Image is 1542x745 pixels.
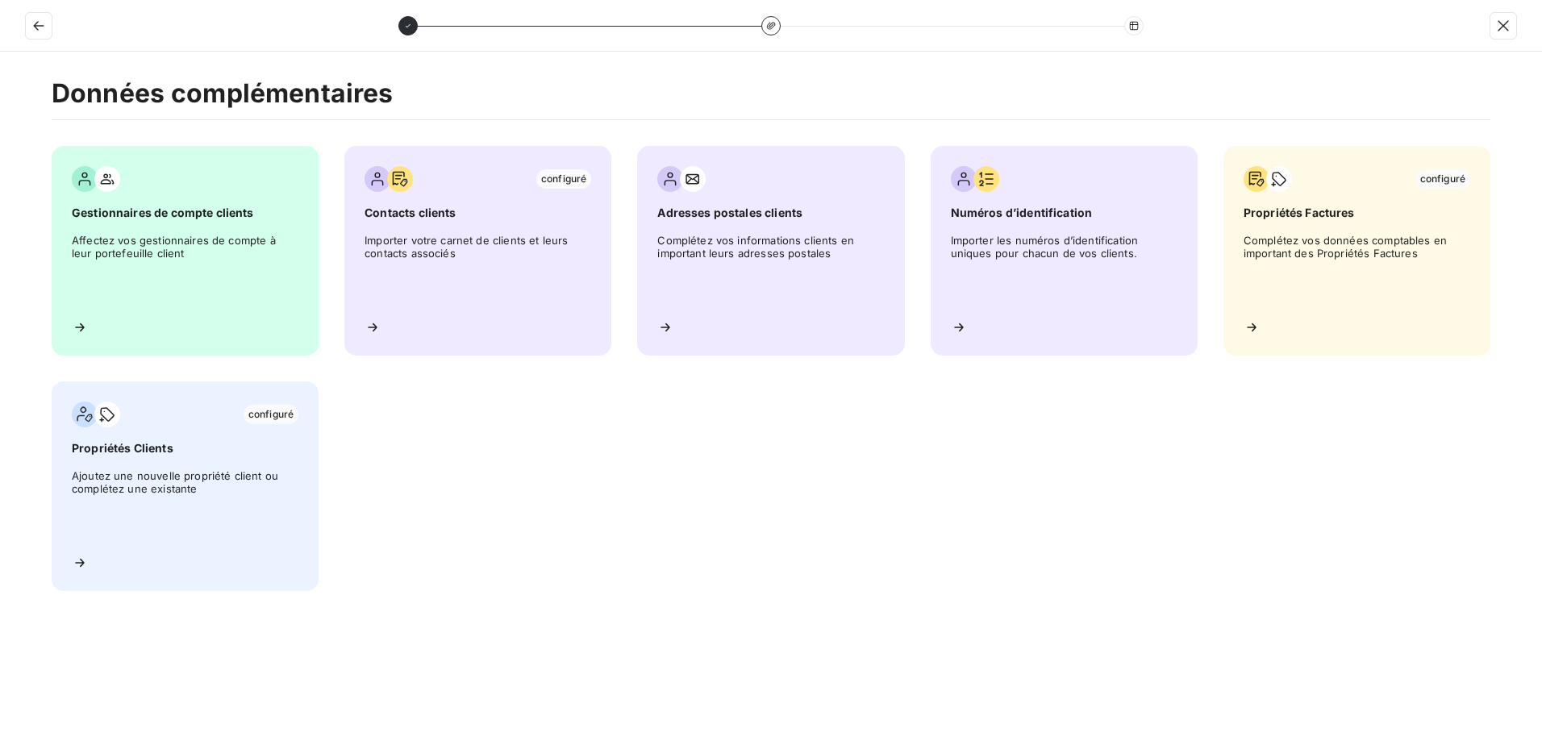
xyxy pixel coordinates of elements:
[951,205,1177,221] span: Numéros d’identification
[72,469,298,542] span: Ajoutez une nouvelle propriété client ou complétez une existante
[72,234,298,306] span: Affectez vos gestionnaires de compte à leur portefeuille client
[1244,234,1470,306] span: Complétez vos données comptables en important des Propriétés Factures
[1487,690,1526,729] iframe: Intercom live chat
[657,234,884,306] span: Complétez vos informations clients en important leurs adresses postales
[657,205,884,221] span: Adresses postales clients
[951,234,1177,306] span: Importer les numéros d’identification uniques pour chacun de vos clients.
[72,440,298,456] span: Propriétés Clients
[1415,169,1470,189] span: configuré
[365,205,591,221] span: Contacts clients
[536,169,591,189] span: configuré
[72,205,298,221] span: Gestionnaires de compte clients
[365,234,591,306] span: Importer votre carnet de clients et leurs contacts associés
[52,77,1490,120] h2: Données complémentaires
[244,405,298,424] span: configuré
[1244,205,1470,221] span: Propriétés Factures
